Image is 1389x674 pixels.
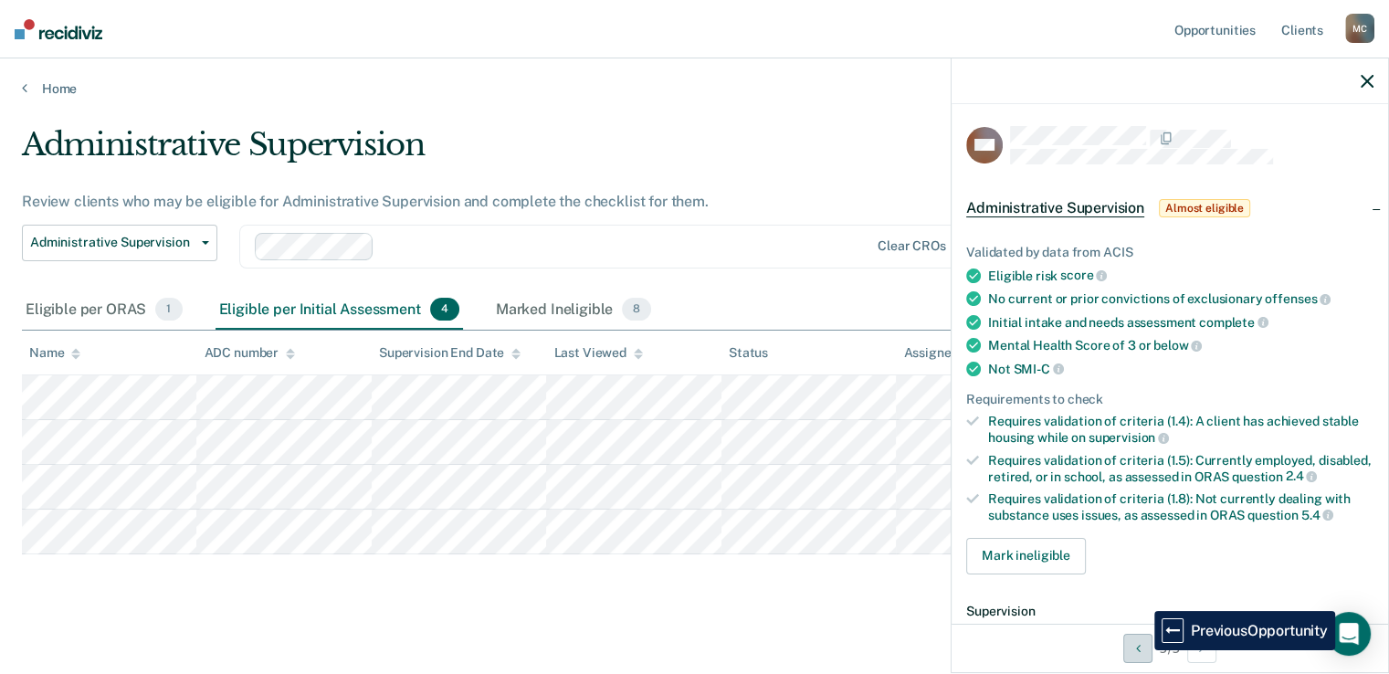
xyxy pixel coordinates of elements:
span: 1 [155,298,182,321]
button: Previous Opportunity [1123,634,1152,663]
div: Requires validation of criteria (1.4): A client has achieved stable housing while on [988,414,1373,445]
div: Requires validation of criteria (1.8): Not currently dealing with substance uses issues, as asses... [988,491,1373,522]
div: Not [988,361,1373,377]
div: Administrative Supervision [22,126,1064,178]
div: Administrative SupervisionAlmost eligible [952,179,1388,237]
div: No current or prior convictions of exclusionary [988,290,1373,307]
span: Administrative Supervision [30,235,195,250]
span: complete [1199,315,1268,330]
div: Status [729,345,768,361]
div: Requirements to check [966,392,1373,407]
div: Review clients who may be eligible for Administrative Supervision and complete the checklist for ... [22,193,1064,210]
div: Name [29,345,80,361]
span: supervision [1089,430,1169,445]
div: ADC number [204,345,295,361]
img: Recidiviz [15,19,102,39]
dt: Supervision [966,604,1373,619]
span: 2.4 [1286,469,1317,483]
div: Validated by data from ACIS [966,245,1373,260]
button: Mark ineligible [966,538,1086,574]
span: SMI-C [1013,362,1063,376]
span: below [1153,338,1202,353]
div: Initial intake and needs assessment [988,314,1373,331]
div: Eligible risk [988,268,1373,284]
div: Open Intercom Messenger [1327,612,1371,656]
div: Last Viewed [553,345,642,361]
span: 8 [622,298,651,321]
div: Eligible per ORAS [22,290,186,331]
div: M C [1345,14,1374,43]
div: Clear CROs [878,238,946,254]
div: Mental Health Score of 3 or [988,337,1373,353]
span: offenses [1265,291,1331,306]
a: Home [22,80,1367,97]
div: Marked Ineligible [492,290,656,331]
span: Almost eligible [1159,199,1250,217]
div: Requires validation of criteria (1.5): Currently employed, disabled, retired, or in school, as as... [988,453,1373,484]
span: 4 [430,298,459,321]
div: Eligible per Initial Assessment [216,290,463,331]
button: Next Opportunity [1187,634,1216,663]
div: Assigned to [903,345,989,361]
div: 5 / 5 [952,624,1388,672]
span: score [1060,268,1107,282]
div: Supervision End Date [379,345,521,361]
span: Administrative Supervision [966,199,1144,217]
